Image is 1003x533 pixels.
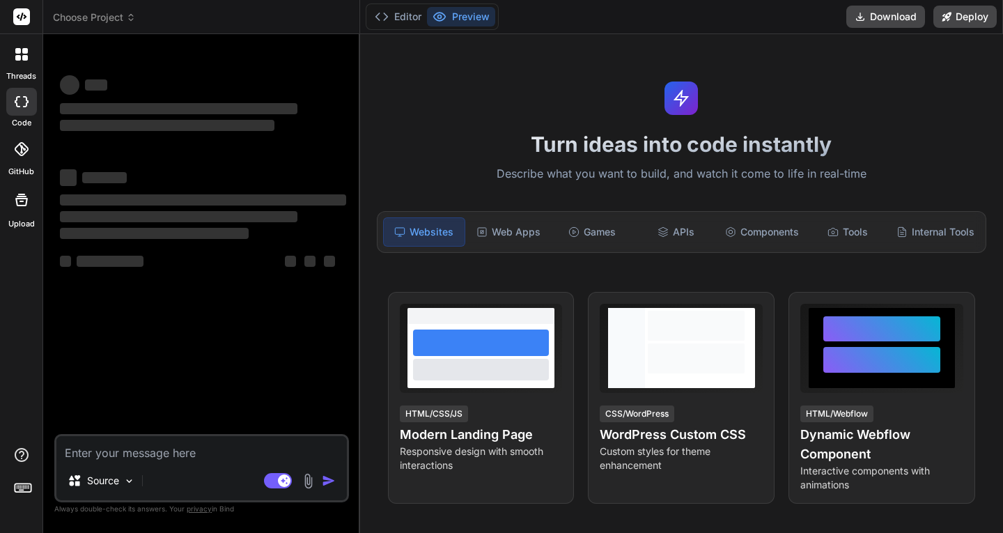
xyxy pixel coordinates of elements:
button: Deploy [933,6,997,28]
div: Games [552,217,632,247]
button: Download [846,6,925,28]
span: Choose Project [53,10,136,24]
span: ‌ [77,256,143,267]
label: GitHub [8,166,34,178]
img: attachment [300,473,316,489]
span: ‌ [60,169,77,186]
div: Components [720,217,804,247]
span: ‌ [60,256,71,267]
label: code [12,117,31,129]
p: Interactive components with animations [800,464,963,492]
h4: Dynamic Webflow Component [800,425,963,464]
label: threads [6,70,36,82]
p: Source [87,474,119,488]
button: Editor [369,7,427,26]
label: Upload [8,218,35,230]
span: ‌ [60,75,79,95]
h1: Turn ideas into code instantly [368,132,995,157]
div: CSS/WordPress [600,405,674,422]
span: ‌ [85,79,107,91]
span: ‌ [60,228,249,239]
span: privacy [187,504,212,513]
p: Responsive design with smooth interactions [400,445,563,472]
p: Describe what you want to build, and watch it come to life in real-time [368,165,995,183]
span: ‌ [82,172,127,183]
h4: WordPress Custom CSS [600,425,763,445]
span: ‌ [60,194,346,206]
div: HTML/Webflow [800,405,873,422]
div: APIs [635,217,716,247]
p: Always double-check its answers. Your in Bind [54,502,349,516]
div: Websites [383,217,465,247]
img: icon [322,474,336,488]
span: ‌ [324,256,335,267]
span: ‌ [60,120,274,131]
h4: Modern Landing Page [400,425,563,445]
span: ‌ [304,256,316,267]
span: ‌ [285,256,296,267]
p: Custom styles for theme enhancement [600,445,763,472]
div: HTML/CSS/JS [400,405,468,422]
span: ‌ [60,211,297,222]
img: Pick Models [123,475,135,487]
span: ‌ [60,103,297,114]
div: Web Apps [468,217,549,247]
button: Preview [427,7,495,26]
div: Tools [807,217,888,247]
div: Internal Tools [891,217,980,247]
